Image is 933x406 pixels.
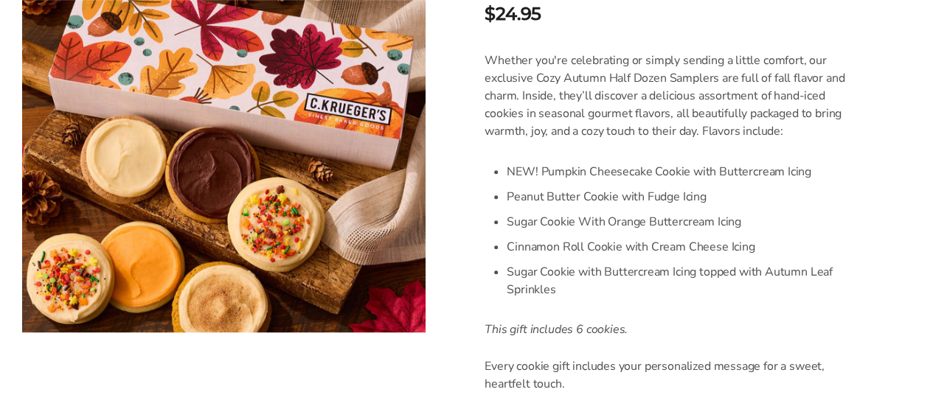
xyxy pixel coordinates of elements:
iframe: Sign Up via Text for Offers [12,350,153,394]
li: Peanut Butter Cookie with Fudge Icing [507,184,859,209]
p: Whether you're celebrating or simply sending a little comfort, our exclusive Cozy Autumn Half Doz... [485,52,859,140]
span: $24.95 [485,1,541,27]
li: Sugar Cookie with Buttercream Icing topped with Autumn Leaf Sprinkles [507,259,859,302]
li: Cinnamon Roll Cookie with Cream Cheese Icing [507,234,859,259]
li: Sugar Cookie With Orange Buttercream Icing [507,209,859,234]
li: NEW! Pumpkin Cheesecake Cookie with Buttercream Icing [507,159,859,184]
em: This gift includes 6 cookies. [485,321,628,337]
p: Every cookie gift includes your personalized message for a sweet, heartfelt touch. [485,357,859,393]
